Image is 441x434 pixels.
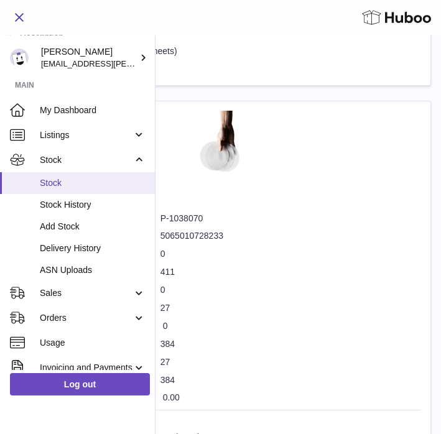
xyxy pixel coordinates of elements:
[163,321,168,331] span: 0
[20,338,421,356] td: 384
[41,46,137,70] div: [PERSON_NAME]
[40,199,146,211] span: Stock History
[20,417,421,432] strong: Description
[40,362,132,374] span: Invoicing and Payments
[40,221,146,233] span: Add Stock
[40,177,146,189] span: Stock
[40,264,146,276] span: ASN Uploads
[20,248,421,266] td: 0
[40,242,146,254] span: Delivery History
[20,302,421,320] td: 27
[40,154,132,166] span: Stock
[40,104,146,116] span: My Dashboard
[160,230,421,242] dd: 5065010728233
[10,48,29,67] img: horia@orea.uk
[160,213,421,224] dd: P-1038070
[20,266,421,284] td: 411
[190,111,252,193] img: product image
[40,337,146,349] span: Usage
[10,373,150,395] a: Log out
[20,31,421,46] strong: Description
[40,129,132,141] span: Listings
[20,284,421,302] td: 0
[40,312,132,324] span: Orders
[41,58,244,68] span: [EMAIL_ADDRESS][PERSON_NAME][DOMAIN_NAME]
[20,374,421,392] td: 384
[163,392,180,402] span: 0.00
[40,287,132,299] span: Sales
[20,45,421,57] div: O1 Filter - Sibarist FAST Flat (50 sheets)
[20,356,421,374] td: 27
